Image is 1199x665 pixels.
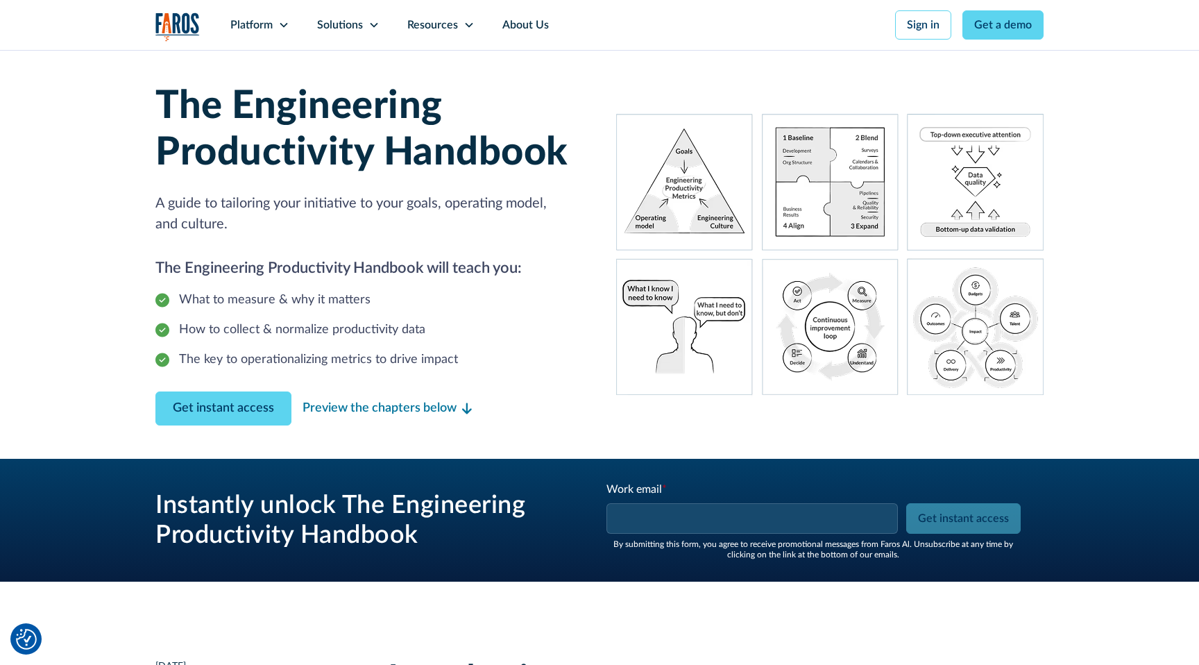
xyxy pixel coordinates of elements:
div: The key to operationalizing metrics to drive impact [179,351,458,369]
div: Work email [606,481,901,498]
a: Contact Modal [155,392,291,426]
img: Logo of the analytics and reporting company Faros. [155,12,200,41]
a: Get a demo [962,10,1044,40]
div: Preview the chapters below [303,399,457,418]
form: Email Form [605,481,1021,559]
img: Revisit consent button [16,629,37,650]
button: Cookie Settings [16,629,37,650]
h3: Instantly unlock The Engineering Productivity Handbook [155,491,572,550]
div: Platform [230,17,273,33]
a: home [155,12,200,41]
h1: The Engineering Productivity Handbook [155,83,583,176]
h2: The Engineering Productivity Handbook will teach you: [155,257,583,280]
div: Solutions [317,17,363,33]
div: What to measure & why it matters [179,291,371,310]
div: Resources [407,17,458,33]
input: Get instant access [906,503,1021,534]
p: A guide to tailoring your initiative to your goals, operating model, and culture. [155,193,583,235]
div: By submitting this form, you agree to receive promotional messages from Faros Al. Unsubscribe at ... [605,539,1021,559]
a: Sign in [895,10,951,40]
a: Preview the chapters below [303,399,472,418]
div: How to collect & normalize productivity data [179,321,425,339]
